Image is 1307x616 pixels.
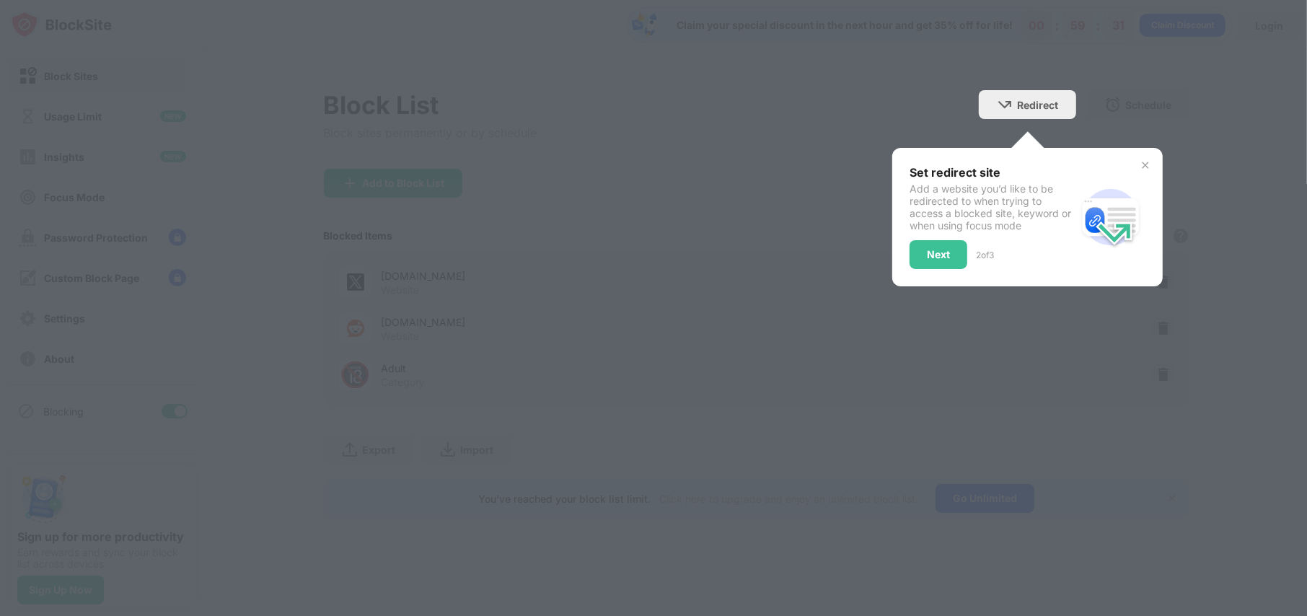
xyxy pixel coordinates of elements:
div: Redirect [1018,99,1059,111]
div: Set redirect site [910,165,1076,180]
div: Add a website you’d like to be redirected to when trying to access a blocked site, keyword or whe... [910,182,1076,232]
div: Next [927,249,950,260]
img: redirect.svg [1076,182,1145,252]
img: x-button.svg [1140,159,1151,171]
div: 2 of 3 [976,250,994,260]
